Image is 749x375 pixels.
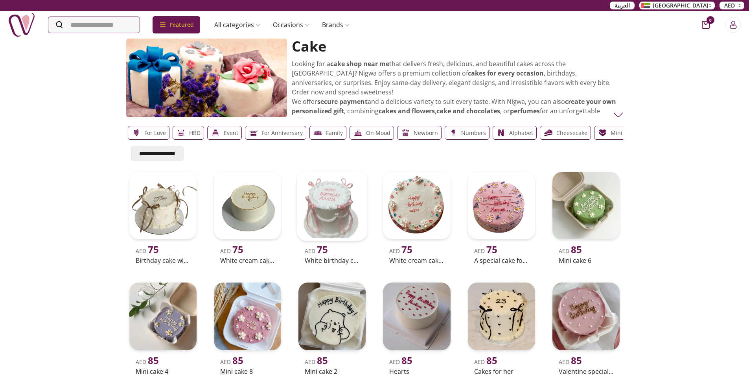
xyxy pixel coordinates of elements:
img: uae-gifts-Mini Cake 4 [129,283,197,350]
img: uae-gifts-Birthday cake with brown ribbon [129,172,197,239]
strong: secure payment [317,97,368,106]
p: For Anniversary [261,128,303,138]
span: 85 [148,354,159,367]
span: 85 [401,354,412,367]
span: 85 [317,354,328,367]
img: gifts-uae-mini cake [598,128,607,138]
a: Occasions [267,17,316,33]
p: Cheesecake [556,128,587,138]
strong: cakes for every occasion [468,69,544,78]
span: [GEOGRAPHIC_DATA] [653,2,709,9]
span: AED [474,358,497,366]
p: Looking for a that delivers fresh, delicious, and beautiful cakes across the [GEOGRAPHIC_DATA]? N... [292,59,618,125]
div: Featured [153,16,200,33]
img: gifts-uae-Numbers [448,128,458,138]
span: 85 [486,354,497,367]
img: gifts-uae-Alphabet [496,128,506,138]
img: uae-gifts-Hearts [383,283,450,350]
span: AED [474,247,497,255]
a: uae-gifts-White cream cakes for birthday -AED 75White cream cakes for birthday - [211,169,284,267]
a: uae-gifts-Birthday cake with brown ribbonAED 75Birthday cake with brown ribbon [126,169,200,267]
strong: perfumes [510,107,540,115]
a: uae-gifts-White birthday cake with pink ribbonsAED 75White birthday cake with pink ribbons [295,169,369,267]
strong: cakes and flowers [379,107,435,115]
p: For love [144,128,166,138]
img: uae-gifts-A special cake for a birthday [468,172,535,239]
span: 85 [571,354,582,367]
span: AED [305,247,328,255]
p: Family [326,128,343,138]
span: AED [220,247,243,255]
img: uae-gifts-White cream cakes for birthday - [214,172,281,239]
button: [GEOGRAPHIC_DATA] [639,2,715,9]
h2: Mini cake 6 [559,256,613,265]
a: uae-gifts-Mini Cake 6AED 85Mini cake 6 [549,169,623,267]
span: AED [559,247,582,255]
h2: White cream cake for birthday [389,256,444,265]
button: AED [720,2,744,9]
span: 75 [401,243,412,256]
img: gifts-uae-Newborn [401,128,410,138]
p: On mood [366,128,390,138]
img: uae-gifts-White cream cake for birthday [383,172,450,239]
a: uae-gifts-White cream cake for birthdayAED 75White cream cake for birthday [380,169,453,267]
img: Nigwa-uae-gifts [8,11,35,39]
span: 75 [232,243,243,256]
p: Alphabet [509,128,533,138]
img: Cake [613,110,623,120]
img: gifts-uae-cake [126,39,287,117]
img: uae-gifts-Cakes for her [468,283,535,350]
img: gifts-uae-Family [313,128,323,138]
img: uae-gifts-Valentine special cake [552,283,620,350]
h2: Cake [292,39,618,54]
h2: A special cake for a birthday [474,256,529,265]
img: uae-gifts-Mini Cake 8 [214,283,281,350]
span: AED [389,358,412,366]
img: gifts-uae-HBD [176,128,186,138]
span: AED [389,247,412,255]
input: Search [48,17,140,33]
p: Event [224,128,238,138]
span: AED [724,2,735,9]
span: AED [559,358,582,366]
p: HBD [189,128,201,138]
img: gifts-uae-On mood [353,128,363,138]
span: AED [305,358,328,366]
span: 85 [571,243,582,256]
img: uae-gifts-White birthday cake with pink ribbons [297,170,368,241]
span: 75 [317,243,328,256]
span: 75 [148,243,159,256]
strong: cake and chocolates [436,107,500,115]
strong: cake shop near me [330,59,389,68]
span: 85 [232,354,243,367]
h2: Birthday cake with brown ribbon [136,256,190,265]
span: AED [136,358,159,366]
img: uae-gifts-Mini Cake 6 [552,172,620,239]
p: Numbers [461,128,486,138]
span: AED [220,358,243,366]
h2: White birthday cake with pink ribbons [305,256,359,265]
img: gifts-uae-Cheesecake [543,128,553,138]
span: العربية [615,2,630,9]
span: 0 [707,16,714,24]
img: gifts-uae-Event [211,128,221,138]
p: mini cake [611,128,637,138]
a: All categories [208,17,267,33]
h2: White cream cakes for birthday - [220,256,275,265]
button: Login [725,17,741,33]
span: AED [136,247,159,255]
img: uae-gifts-Mini Cake 2 [298,283,366,350]
p: Newborn [414,128,438,138]
button: cart-button [702,21,710,29]
a: Brands [316,17,356,33]
img: gifts-uae-For love [131,128,141,138]
img: gifts-uae-For Anniversary [248,128,258,138]
a: uae-gifts-A special cake for a birthdayAED 75A special cake for a birthday [465,169,538,267]
img: Arabic_dztd3n.png [641,3,650,8]
span: 75 [486,243,497,256]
